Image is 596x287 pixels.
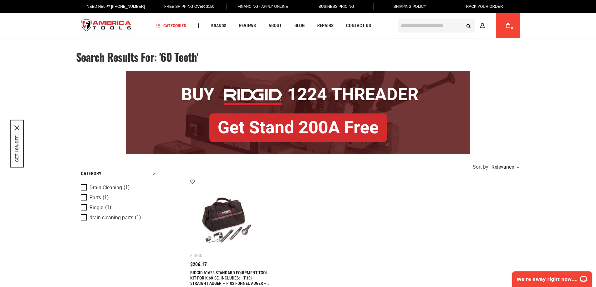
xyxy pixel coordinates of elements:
[89,205,104,210] span: Ridgid
[196,185,263,252] img: RIDGID 61625 STANDARD EQUIPMENT TOOL KIT FOR K-60-SE, INCLUDES: –T-101 STRAIGHT AUGER –T-102 FUNN...
[126,71,470,76] a: BOGO: Buy RIDGID® 1224 Threader, Get Stand 200A Free!
[126,71,470,154] img: BOGO: Buy RIDGID® 1224 Threader, Get Stand 200A Free!
[81,163,157,229] div: Product Filters
[76,49,199,65] span: Search results for: '60 teeth'
[124,185,130,190] span: (1)
[89,185,122,191] span: Drain Cleaning
[490,165,519,170] div: Relevance
[394,4,426,9] span: Shipping Policy
[153,22,189,30] a: Categories
[463,20,475,32] button: Search
[81,214,156,221] a: drain cleaning parts (1)
[156,23,186,28] span: Categories
[81,194,156,201] a: Parts (1)
[211,23,227,28] span: Brands
[76,14,137,37] img: America Tools
[502,13,514,38] a: 0
[81,184,156,191] a: Drain Cleaning (1)
[89,195,101,200] span: Parts
[105,205,111,210] span: (1)
[473,165,488,170] span: Sort by
[314,22,336,30] a: Repairs
[292,22,308,30] a: Blog
[511,27,513,30] span: 0
[266,22,285,30] a: About
[346,23,371,28] span: Contact Us
[268,23,282,28] span: About
[294,23,305,28] span: Blog
[239,23,256,28] span: Reviews
[76,14,137,37] a: store logo
[14,125,19,130] svg: close icon
[81,204,156,211] a: Ridgid (1)
[508,267,596,287] iframe: LiveChat chat widget
[14,125,19,130] button: Close
[89,215,133,220] span: drain cleaning parts
[190,262,207,267] span: $206.17
[14,135,19,162] button: GET 10% OFF
[81,170,157,178] div: category
[190,253,202,258] div: Ridgid
[317,23,334,28] span: Repairs
[208,22,229,30] a: Brands
[236,22,259,30] a: Reviews
[135,215,141,220] span: (1)
[103,195,109,200] span: (1)
[343,22,374,30] a: Contact Us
